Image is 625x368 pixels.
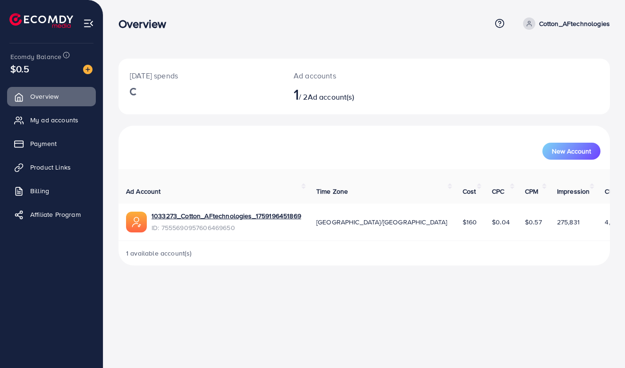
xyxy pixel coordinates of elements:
[9,13,73,28] img: logo
[557,187,590,196] span: Impression
[463,187,476,196] span: Cost
[294,85,394,103] h2: / 2
[552,148,591,154] span: New Account
[30,163,71,172] span: Product Links
[126,212,147,232] img: ic-ads-acc.e4c84228.svg
[308,92,354,102] span: Ad account(s)
[152,211,301,221] a: 1033273_Cotton_AFtechnologies_1759196451869
[557,217,580,227] span: 275,831
[316,217,448,227] span: [GEOGRAPHIC_DATA]/[GEOGRAPHIC_DATA]
[10,62,30,76] span: $0.5
[525,217,542,227] span: $0.57
[30,139,57,148] span: Payment
[539,18,610,29] p: Cotton_AFtechnologies
[126,187,161,196] span: Ad Account
[605,187,623,196] span: Clicks
[542,143,600,160] button: New Account
[492,217,510,227] span: $0.04
[294,70,394,81] p: Ad accounts
[7,205,96,224] a: Affiliate Program
[7,87,96,106] a: Overview
[83,18,94,29] img: menu
[294,83,299,105] span: 1
[7,111,96,129] a: My ad accounts
[605,217,622,227] span: 4,409
[30,210,81,219] span: Affiliate Program
[492,187,504,196] span: CPC
[463,217,477,227] span: $160
[316,187,348,196] span: Time Zone
[130,70,271,81] p: [DATE] spends
[525,187,538,196] span: CPM
[126,248,192,258] span: 1 available account(s)
[118,17,174,31] h3: Overview
[10,52,61,61] span: Ecomdy Balance
[30,92,59,101] span: Overview
[7,134,96,153] a: Payment
[7,158,96,177] a: Product Links
[30,186,49,196] span: Billing
[519,17,610,30] a: Cotton_AFtechnologies
[30,115,78,125] span: My ad accounts
[152,223,301,232] span: ID: 7555690957606469650
[83,65,93,74] img: image
[7,181,96,200] a: Billing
